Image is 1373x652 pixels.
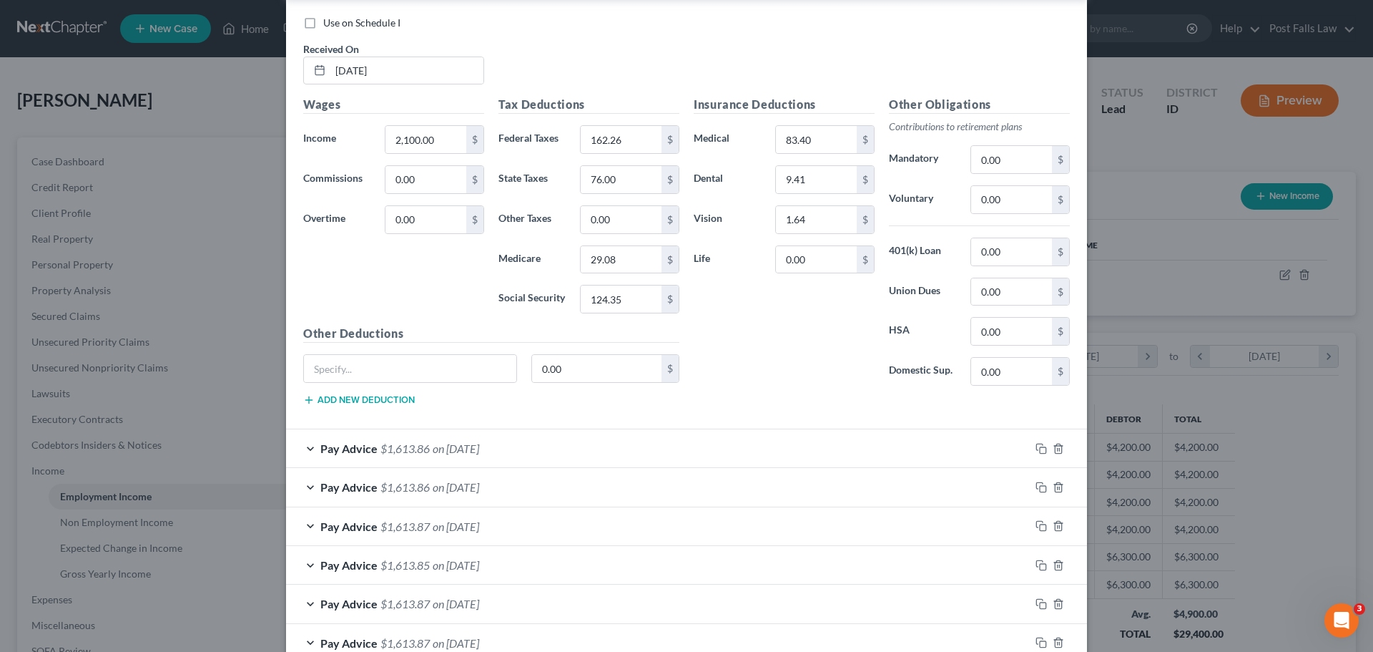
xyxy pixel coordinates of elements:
[323,16,400,29] span: Use on Schedule I
[380,442,430,455] span: $1,613.86
[1052,278,1069,306] div: $
[491,165,573,194] label: State Taxes
[776,246,857,273] input: 0.00
[857,166,874,193] div: $
[380,480,430,494] span: $1,613.86
[1324,603,1359,638] iframe: Intercom live chat
[303,43,359,55] span: Received On
[686,125,768,154] label: Medical
[304,355,516,382] input: Specify...
[433,558,479,572] span: on [DATE]
[776,126,857,153] input: 0.00
[320,597,378,610] span: Pay Advice
[303,325,679,343] h5: Other Deductions
[296,205,378,234] label: Overtime
[971,238,1052,266] input: 0.00
[882,317,963,346] label: HSA
[882,357,963,386] label: Domestic Sup.
[661,206,679,233] div: $
[491,245,573,274] label: Medicare
[380,558,430,572] span: $1,613.85
[882,278,963,306] label: Union Dues
[330,57,483,84] input: MM/DD/YYYY
[581,246,661,273] input: 0.00
[385,206,466,233] input: 0.00
[466,206,483,233] div: $
[466,166,483,193] div: $
[385,126,466,153] input: 0.00
[1354,603,1365,615] span: 3
[776,166,857,193] input: 0.00
[491,125,573,154] label: Federal Taxes
[532,355,662,382] input: 0.00
[320,636,378,650] span: Pay Advice
[433,520,479,533] span: on [DATE]
[296,165,378,194] label: Commissions
[320,558,378,572] span: Pay Advice
[661,286,679,313] div: $
[491,205,573,234] label: Other Taxes
[320,480,378,494] span: Pay Advice
[661,355,679,382] div: $
[320,520,378,533] span: Pay Advice
[491,285,573,313] label: Social Security
[882,145,963,174] label: Mandatory
[1052,186,1069,213] div: $
[882,238,963,266] label: 401(k) Loan
[857,126,874,153] div: $
[466,126,483,153] div: $
[581,126,661,153] input: 0.00
[661,126,679,153] div: $
[686,245,768,274] label: Life
[320,442,378,455] span: Pay Advice
[303,96,484,114] h5: Wages
[661,166,679,193] div: $
[971,358,1052,385] input: 0.00
[971,146,1052,173] input: 0.00
[1052,146,1069,173] div: $
[303,394,415,406] button: Add new deduction
[380,636,430,650] span: $1,613.87
[971,278,1052,306] input: 0.00
[857,246,874,273] div: $
[385,166,466,193] input: 0.00
[661,246,679,273] div: $
[971,186,1052,213] input: 0.00
[882,185,963,214] label: Voluntary
[889,96,1070,114] h5: Other Obligations
[380,597,430,610] span: $1,613.87
[889,120,1070,134] p: Contributions to retirement plans
[686,165,768,194] label: Dental
[776,206,857,233] input: 0.00
[581,286,661,313] input: 0.00
[686,205,768,234] label: Vision
[433,442,479,455] span: on [DATE]
[433,636,479,650] span: on [DATE]
[1052,238,1069,266] div: $
[581,206,661,233] input: 0.00
[433,597,479,610] span: on [DATE]
[581,166,661,193] input: 0.00
[498,96,679,114] h5: Tax Deductions
[857,206,874,233] div: $
[433,480,479,494] span: on [DATE]
[971,318,1052,345] input: 0.00
[1052,318,1069,345] div: $
[380,520,430,533] span: $1,613.87
[303,132,336,144] span: Income
[694,96,875,114] h5: Insurance Deductions
[1052,358,1069,385] div: $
